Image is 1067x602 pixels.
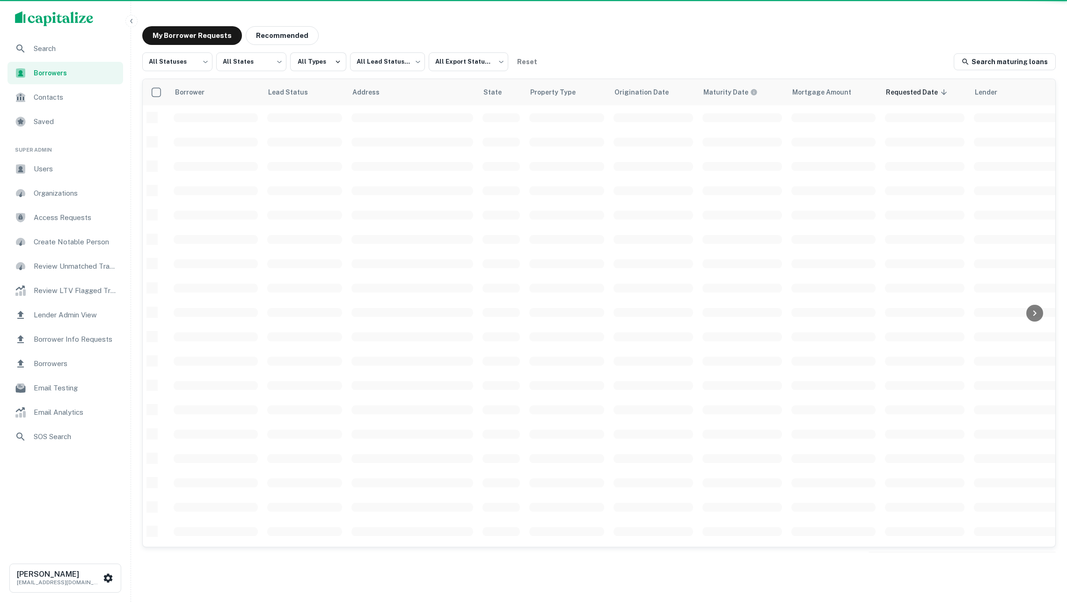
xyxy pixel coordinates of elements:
span: Contacts [34,92,117,103]
div: All Statuses [142,50,212,74]
a: Saved [7,110,123,133]
button: Recommended [246,26,319,45]
span: Users [34,163,117,175]
a: Users [7,158,123,180]
a: Access Requests [7,206,123,229]
button: [PERSON_NAME][EMAIL_ADDRESS][DOMAIN_NAME] [9,564,121,593]
span: Saved [34,116,117,127]
th: Lender [969,79,1063,105]
span: Search [34,43,117,54]
th: Borrower [169,79,263,105]
th: Requested Date [880,79,969,105]
span: Lender [975,87,1009,98]
span: Maturity dates displayed may be estimated. Please contact the lender for the most accurate maturi... [703,87,770,97]
th: State [478,79,525,105]
span: Organizations [34,188,117,199]
span: Mortgage Amount [792,87,863,98]
iframe: Chat Widget [1020,527,1067,572]
span: Lead Status [268,87,320,98]
a: Borrower Info Requests [7,328,123,351]
span: SOS Search [34,431,117,442]
h6: [PERSON_NAME] [17,571,101,578]
span: Property Type [530,87,588,98]
div: All Export Statuses [429,50,508,74]
a: Organizations [7,182,123,205]
a: Borrowers [7,62,123,84]
span: Borrower Info Requests [34,334,117,345]
img: capitalize-logo.png [15,11,94,26]
span: Borrower [175,87,217,98]
a: Review LTV Flagged Transactions [7,279,123,302]
span: Origination Date [614,87,681,98]
button: My Borrower Requests [142,26,242,45]
a: Search maturing loans [954,53,1056,70]
h6: Maturity Date [703,87,748,97]
span: Address [352,87,392,98]
button: Reset [512,52,542,71]
th: Origination Date [609,79,698,105]
div: All Lead Statuses [350,50,425,74]
a: Search [7,37,123,60]
li: Super Admin [7,135,123,158]
th: Property Type [525,79,609,105]
span: Borrowers [34,68,117,78]
p: [EMAIL_ADDRESS][DOMAIN_NAME] [17,578,101,587]
span: Requested Date [886,87,950,98]
span: Lender Admin View [34,309,117,321]
span: Access Requests [34,212,117,223]
span: Review Unmatched Transactions [34,261,117,272]
th: Maturity dates displayed may be estimated. Please contact the lender for the most accurate maturi... [698,79,787,105]
a: Email Testing [7,377,123,399]
a: SOS Search [7,426,123,448]
th: Mortgage Amount [787,79,880,105]
span: Borrowers [34,358,117,369]
th: Lead Status [263,79,347,105]
span: Email Testing [34,382,117,394]
a: Create Notable Person [7,231,123,253]
div: Maturity dates displayed may be estimated. Please contact the lender for the most accurate maturi... [703,87,758,97]
a: Contacts [7,86,123,109]
div: All States [216,50,286,74]
a: Email Analytics [7,401,123,424]
a: Lender Admin View [7,304,123,326]
span: Email Analytics [34,407,117,418]
a: Borrowers [7,352,123,375]
span: Create Notable Person [34,236,117,248]
span: State [483,87,514,98]
a: Review Unmatched Transactions [7,255,123,278]
span: Review LTV Flagged Transactions [34,285,117,296]
th: Address [347,79,478,105]
button: All Types [290,52,346,71]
